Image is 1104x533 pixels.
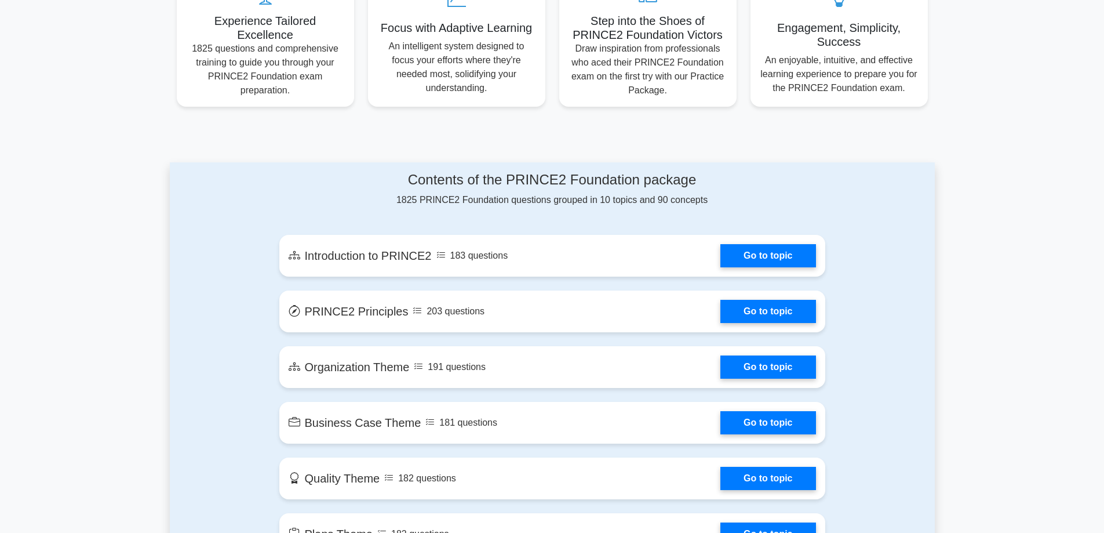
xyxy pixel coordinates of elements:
p: 1825 questions and comprehensive training to guide you through your PRINCE2 Foundation exam prepa... [186,42,345,97]
a: Go to topic [720,244,815,267]
p: Draw inspiration from professionals who aced their PRINCE2 Foundation exam on the first try with ... [569,42,727,97]
a: Go to topic [720,356,815,379]
h5: Experience Tailored Excellence [186,14,345,42]
h5: Focus with Adaptive Learning [377,21,536,35]
div: 1825 PRINCE2 Foundation questions grouped in 10 topics and 90 concepts [279,172,825,207]
p: An enjoyable, intuitive, and effective learning experience to prepare you for the PRINCE2 Foundat... [760,53,919,95]
h5: Engagement, Simplicity, Success [760,21,919,49]
p: An intelligent system designed to focus your efforts where they're needed most, solidifying your ... [377,39,536,95]
a: Go to topic [720,467,815,490]
a: Go to topic [720,411,815,434]
h5: Step into the Shoes of PRINCE2 Foundation Victors [569,14,727,42]
h4: Contents of the PRINCE2 Foundation package [279,172,825,188]
a: Go to topic [720,300,815,323]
